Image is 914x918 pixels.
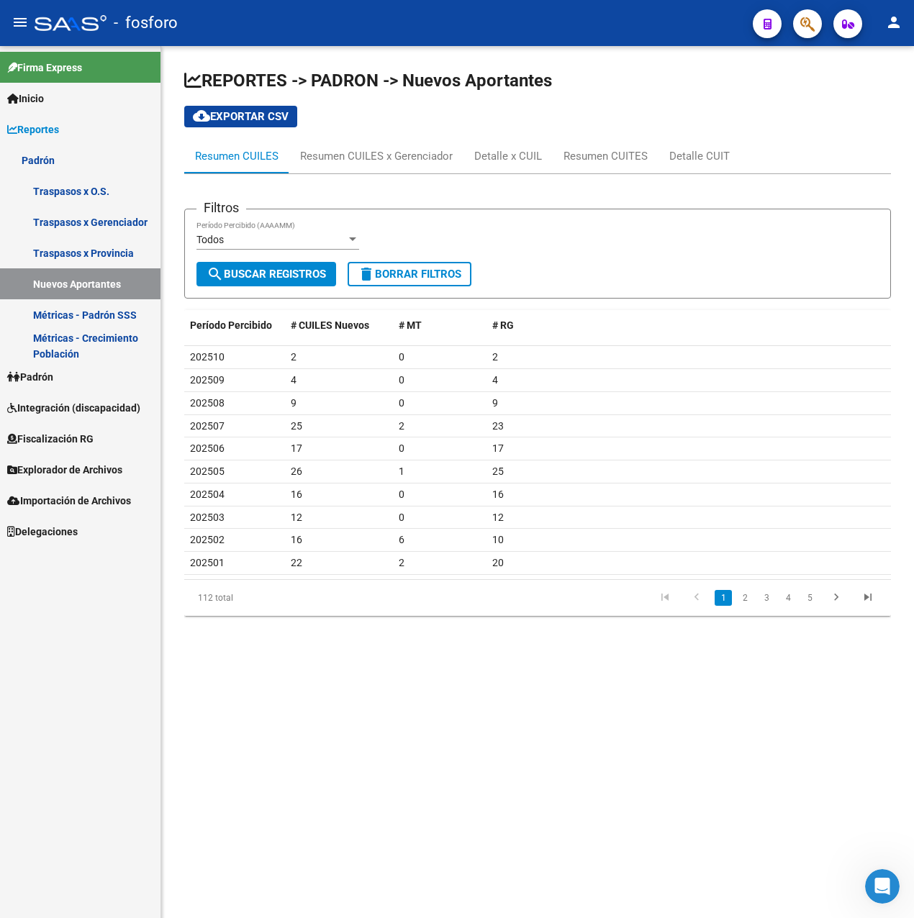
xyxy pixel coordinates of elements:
[7,524,78,540] span: Delegaciones
[492,319,514,331] span: # RG
[736,590,754,606] a: 2
[492,372,885,388] div: 4
[399,395,481,412] div: 0
[184,71,552,91] span: REPORTES -> PADRON -> Nuevos Aportantes
[399,532,481,548] div: 6
[823,590,850,606] a: go to next page
[114,7,178,39] span: - fosforo
[492,509,885,526] div: 12
[207,268,326,281] span: Buscar Registros
[190,374,225,386] span: 202509
[300,148,453,164] div: Resumen CUILES x Gerenciador
[285,310,393,341] datatable-header-cell: # CUILES Nuevos
[715,590,732,606] a: 1
[190,557,225,568] span: 202501
[291,555,387,571] div: 22
[358,268,461,281] span: Borrar Filtros
[779,590,797,606] a: 4
[358,265,375,283] mat-icon: delete
[564,148,648,164] div: Resumen CUITES
[492,349,885,365] div: 2
[207,265,224,283] mat-icon: search
[7,60,82,76] span: Firma Express
[885,14,902,31] mat-icon: person
[492,486,885,503] div: 16
[196,198,246,218] h3: Filtros
[196,234,224,245] span: Todos
[190,488,225,500] span: 202504
[7,91,44,106] span: Inicio
[291,509,387,526] div: 12
[399,509,481,526] div: 0
[854,590,882,606] a: go to last page
[7,122,59,137] span: Reportes
[190,397,225,409] span: 202508
[190,319,272,331] span: Período Percibido
[184,580,323,616] div: 112 total
[291,440,387,457] div: 17
[393,310,487,341] datatable-header-cell: # MT
[291,319,369,331] span: # CUILES Nuevos
[195,148,279,164] div: Resumen CUILES
[474,148,542,164] div: Detalle x CUIL
[399,486,481,503] div: 0
[777,586,799,610] li: page 4
[291,349,387,365] div: 2
[712,586,734,610] li: page 1
[184,310,285,341] datatable-header-cell: Período Percibido
[184,106,297,127] button: Exportar CSV
[193,107,210,124] mat-icon: cloud_download
[683,590,710,606] a: go to previous page
[399,372,481,388] div: 0
[190,465,225,477] span: 202505
[291,418,387,435] div: 25
[865,869,900,904] iframe: Intercom live chat
[7,431,94,447] span: Fiscalización RG
[492,463,885,480] div: 25
[399,418,481,435] div: 2
[12,14,29,31] mat-icon: menu
[190,512,225,523] span: 202503
[651,590,679,606] a: go to first page
[291,486,387,503] div: 16
[756,586,777,610] li: page 3
[7,369,53,385] span: Padrón
[7,493,131,509] span: Importación de Archivos
[7,400,140,416] span: Integración (discapacidad)
[758,590,775,606] a: 3
[399,463,481,480] div: 1
[291,395,387,412] div: 9
[190,534,225,545] span: 202502
[799,586,820,610] li: page 5
[399,555,481,571] div: 2
[487,310,891,341] datatable-header-cell: # RG
[492,532,885,548] div: 10
[348,262,471,286] button: Borrar Filtros
[193,110,289,123] span: Exportar CSV
[492,418,885,435] div: 23
[190,351,225,363] span: 202510
[399,319,422,331] span: # MT
[7,462,122,478] span: Explorador de Archivos
[190,420,225,432] span: 202507
[291,463,387,480] div: 26
[399,440,481,457] div: 0
[734,586,756,610] li: page 2
[196,262,336,286] button: Buscar Registros
[291,372,387,388] div: 4
[801,590,818,606] a: 5
[669,148,730,164] div: Detalle CUIT
[492,555,885,571] div: 20
[492,440,885,457] div: 17
[190,442,225,454] span: 202506
[291,532,387,548] div: 16
[492,395,885,412] div: 9
[399,349,481,365] div: 0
